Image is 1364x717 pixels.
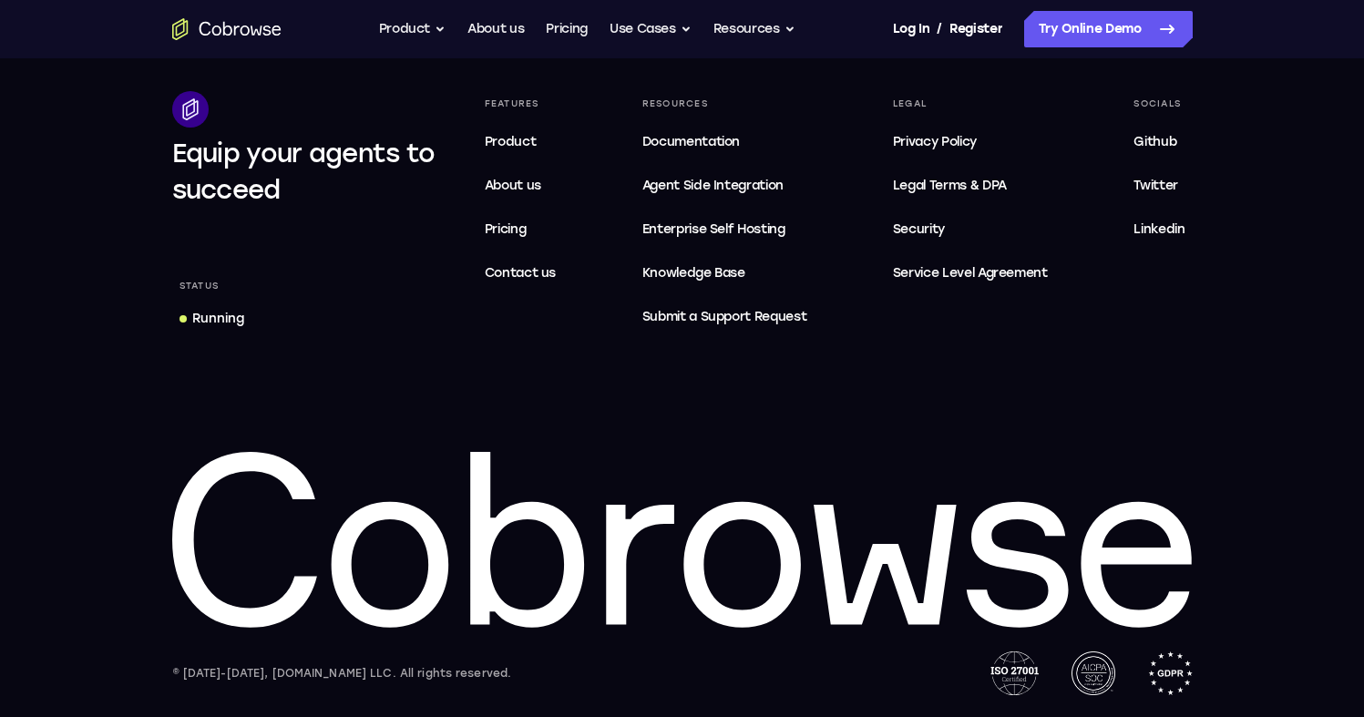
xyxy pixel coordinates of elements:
[610,11,692,47] button: Use Cases
[553,60,586,78] label: Email
[1133,221,1185,237] span: Linkedin
[886,255,1055,292] a: Service Level Agreement
[485,134,537,149] span: Product
[114,110,196,128] div: Trial Website
[893,221,945,237] span: Security
[477,91,564,117] div: Features
[642,134,740,149] span: Documentation
[893,262,1048,284] span: Service Level Agreement
[886,91,1055,117] div: Legal
[477,255,564,292] a: Contact us
[1133,178,1178,193] span: Twitter
[886,124,1055,160] a: Privacy Policy
[485,265,557,281] span: Contact us
[467,11,524,47] a: About us
[11,53,44,86] a: Sessions
[357,136,451,150] span: Cobrowse demo
[203,112,251,127] div: Online
[205,118,209,121] div: New devices found.
[635,91,815,117] div: Resources
[642,219,807,241] span: Enterprise Self Hosting
[362,60,419,78] label: demo_id
[339,136,451,150] div: App
[1126,211,1192,248] a: Linkedin
[990,651,1038,695] img: ISO
[485,221,527,237] span: Pricing
[546,11,588,47] a: Pricing
[192,310,244,328] div: Running
[635,255,815,292] a: Knowledge Base
[635,168,815,204] a: Agent Side Integration
[1126,124,1192,160] a: Github
[485,178,541,193] span: About us
[172,138,436,205] span: Equip your agents to succeed
[462,136,509,150] span: +11 more
[1133,134,1176,149] span: Github
[641,55,671,84] button: Refresh
[642,175,807,197] span: Agent Side Integration
[56,96,685,166] div: Open device details
[172,664,512,682] div: © [DATE]-[DATE], [DOMAIN_NAME] LLC. All rights reserved.
[1126,168,1192,204] a: Twitter
[886,168,1055,204] a: Legal Terms & DPA
[477,168,564,204] a: About us
[893,178,1007,193] span: Legal Terms & DPA
[103,60,333,78] input: Filter devices...
[11,95,44,128] a: Settings
[642,306,807,328] span: Submit a Support Request
[713,11,795,47] button: Resources
[886,211,1055,248] a: Security
[1024,11,1193,47] a: Try Online Demo
[1072,651,1115,695] img: AICPA SOC
[172,18,282,40] a: Go to the home page
[949,11,1002,47] a: Register
[577,114,663,147] a: Connect
[893,11,929,47] a: Log In
[172,273,227,299] div: Status
[635,299,815,335] a: Submit a Support Request
[114,136,328,150] div: Email
[1148,651,1193,695] img: GDPR
[379,11,446,47] button: Product
[477,211,564,248] a: Pricing
[1126,91,1192,117] div: Socials
[635,124,815,160] a: Documentation
[937,18,942,40] span: /
[635,211,815,248] a: Enterprise Self Hosting
[11,11,44,44] a: Connect
[893,134,977,149] span: Privacy Policy
[70,11,169,40] h1: Connect
[172,302,251,335] a: Running
[132,136,328,150] span: web@example.com
[477,124,564,160] a: Product
[642,265,745,281] span: Knowledge Base
[315,548,426,585] button: 6-digit code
